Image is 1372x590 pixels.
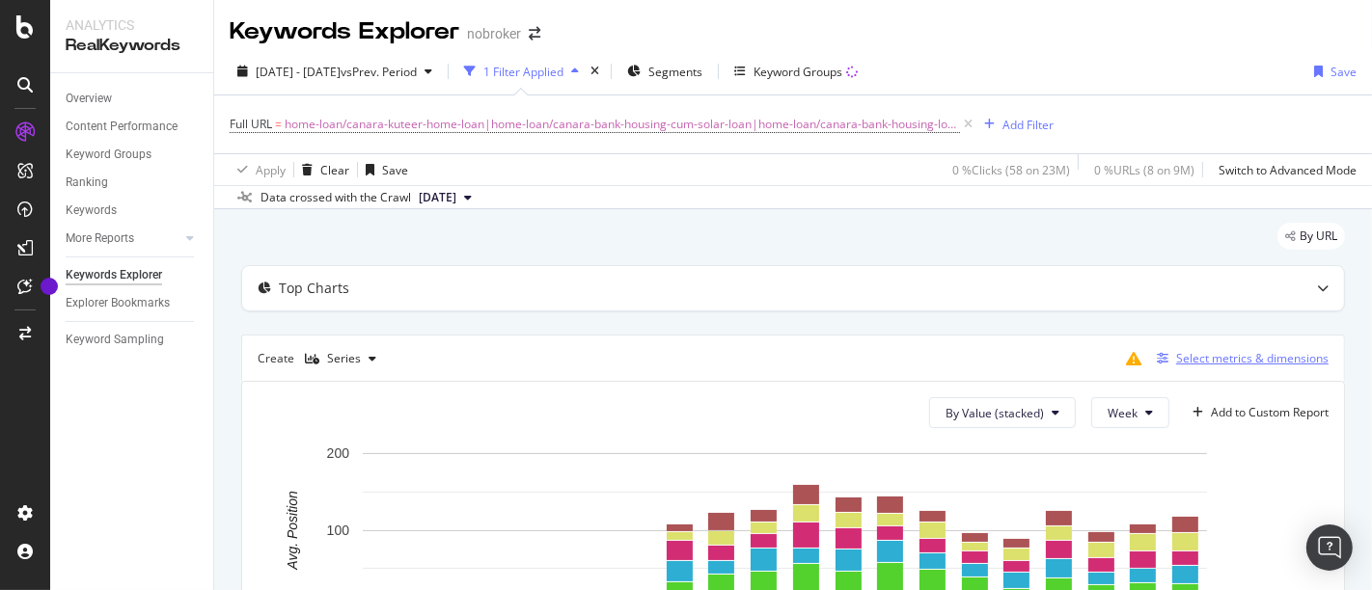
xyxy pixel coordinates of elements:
[285,111,960,138] span: home-loan/canara-kuteer-home-loan|home-loan/canara-bank-housing-cum-solar-loan|home-loan/canara-b...
[619,56,710,87] button: Segments
[294,154,349,185] button: Clear
[1277,223,1345,250] div: legacy label
[327,353,361,364] div: Series
[467,24,521,43] div: nobroker
[66,330,200,350] a: Keyword Sampling
[929,397,1076,428] button: By Value (stacked)
[230,116,272,132] span: Full URL
[483,64,563,80] div: 1 Filter Applied
[66,265,162,285] div: Keywords Explorer
[1211,407,1329,418] div: Add to Custom Report
[66,173,108,193] div: Ranking
[66,201,117,221] div: Keywords
[1211,154,1357,185] button: Switch to Advanced Mode
[41,278,58,295] div: Tooltip anchor
[1091,397,1169,428] button: Week
[1002,117,1054,133] div: Add Filter
[411,186,480,209] button: [DATE]
[261,189,411,206] div: Data crossed with the Crawl
[952,162,1070,178] div: 0 % Clicks ( 58 on 23M )
[327,523,350,538] text: 100
[1219,162,1357,178] div: Switch to Advanced Mode
[382,162,408,178] div: Save
[256,64,341,80] span: [DATE] - [DATE]
[66,15,198,35] div: Analytics
[66,145,151,165] div: Keyword Groups
[66,89,112,109] div: Overview
[297,343,384,374] button: Series
[66,173,200,193] a: Ranking
[1331,64,1357,80] div: Save
[946,405,1044,421] span: By Value (stacked)
[66,117,200,137] a: Content Performance
[529,27,540,40] div: arrow-right-arrow-left
[327,446,350,462] text: 200
[66,330,164,350] div: Keyword Sampling
[66,145,200,165] a: Keyword Groups
[1149,347,1329,370] button: Select metrics & dimensions
[1094,162,1194,178] div: 0 % URLs ( 8 on 9M )
[230,154,286,185] button: Apply
[256,162,286,178] div: Apply
[1300,230,1337,242] span: By URL
[727,56,865,87] button: Keyword Groups
[66,293,200,313] a: Explorer Bookmarks
[1176,350,1329,366] div: Select metrics & dimensions
[279,279,349,298] div: Top Charts
[358,154,408,185] button: Save
[66,201,200,221] a: Keywords
[258,343,384,374] div: Create
[66,228,134,249] div: More Reports
[66,35,198,57] div: RealKeywords
[456,56,587,87] button: 1 Filter Applied
[1306,524,1353,571] div: Open Intercom Messenger
[1306,56,1357,87] button: Save
[66,265,200,285] a: Keywords Explorer
[341,64,417,80] span: vs Prev. Period
[419,189,456,206] span: 2025 Aug. 4th
[66,89,200,109] a: Overview
[66,117,178,137] div: Content Performance
[1108,405,1138,421] span: Week
[230,15,459,48] div: Keywords Explorer
[230,56,440,87] button: [DATE] - [DATE]vsPrev. Period
[285,491,300,571] text: Avg. Position
[275,116,282,132] span: =
[976,113,1054,136] button: Add Filter
[648,64,702,80] span: Segments
[754,64,842,80] div: Keyword Groups
[587,62,603,81] div: times
[320,162,349,178] div: Clear
[1185,397,1329,428] button: Add to Custom Report
[66,228,180,249] a: More Reports
[66,293,170,313] div: Explorer Bookmarks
